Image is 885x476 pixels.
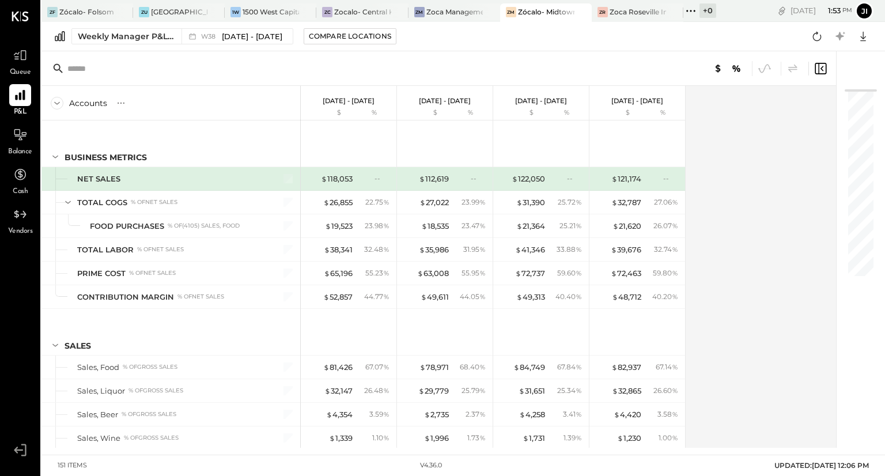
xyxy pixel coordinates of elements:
div: ZM [506,7,516,17]
div: 1,339 [329,433,353,444]
button: Compare Locations [304,28,396,44]
div: 1,996 [424,433,449,444]
div: % [548,108,585,118]
span: % [479,244,486,254]
span: % [383,244,389,254]
div: [GEOGRAPHIC_DATA] [151,7,207,17]
span: $ [612,292,618,301]
span: $ [418,386,425,395]
div: 67.14 [656,362,678,372]
span: Queue [10,67,31,78]
span: $ [324,269,330,278]
div: 27,022 [419,197,449,208]
span: % [479,292,486,301]
span: $ [323,292,330,301]
div: % [644,108,682,118]
span: % [479,409,486,418]
span: $ [323,362,330,372]
div: 40.40 [555,292,582,302]
div: 23.99 [462,197,486,207]
span: $ [421,221,428,231]
div: 25.72 [558,197,582,207]
span: $ [419,362,426,372]
span: P&L [14,107,27,118]
div: 118,053 [321,173,353,184]
div: 4,420 [614,409,641,420]
div: 23.98 [365,221,389,231]
span: % [383,221,389,230]
div: 26.48 [364,386,389,396]
span: $ [611,269,617,278]
div: 1,230 [617,433,641,444]
div: 19,523 [325,221,353,232]
div: 33.88 [557,244,582,255]
div: Compare Locations [309,31,391,41]
div: $ [499,108,545,118]
span: $ [611,174,618,183]
div: 21,620 [612,221,641,232]
div: % of NET SALES [131,198,177,206]
div: 1.10 [372,433,389,443]
span: $ [513,362,520,372]
span: % [479,362,486,371]
span: % [383,292,389,301]
div: 3.59 [369,409,389,420]
div: 65,196 [324,268,353,279]
span: $ [612,221,619,231]
div: 151 items [58,461,87,470]
span: % [576,244,582,254]
a: P&L [1,84,40,118]
a: Balance [1,124,40,157]
a: Cash [1,164,40,197]
div: 59.60 [557,268,582,278]
span: $ [325,221,331,231]
div: 4,354 [326,409,353,420]
span: $ [516,198,523,207]
p: [DATE] - [DATE] [611,97,663,105]
span: % [576,362,582,371]
span: % [479,386,486,395]
span: $ [512,174,518,183]
span: % [672,292,678,301]
span: % [383,409,389,418]
div: 27.06 [654,197,678,207]
span: $ [421,292,427,301]
span: $ [515,245,521,254]
span: % [576,197,582,206]
a: Vendors [1,203,40,237]
div: 44.05 [460,292,486,302]
div: [DATE] [791,5,852,16]
span: % [479,197,486,206]
span: Cash [13,187,28,197]
div: % of NET SALES [137,245,184,254]
span: $ [519,386,525,395]
span: $ [324,245,330,254]
div: 38,341 [324,244,353,255]
div: Sales, Liquor [77,386,125,396]
div: 81,426 [323,362,353,373]
div: % [355,108,393,118]
span: [DATE] - [DATE] [222,31,282,42]
span: % [576,386,582,395]
button: ji [855,2,873,20]
div: 67.84 [557,362,582,372]
span: $ [519,410,525,419]
div: 2,735 [424,409,449,420]
span: $ [419,174,425,183]
span: W38 [201,33,219,40]
div: 1.39 [563,433,582,443]
div: Sales, Beer [77,409,118,420]
div: NET SALES [77,173,120,184]
span: % [479,221,486,230]
span: $ [323,198,330,207]
div: 55.23 [365,268,389,278]
div: Zoca Management Services Inc [426,7,483,17]
span: $ [523,433,529,443]
div: 32.48 [364,244,389,255]
div: 32,865 [612,386,641,396]
div: $ [403,108,449,118]
span: $ [324,386,331,395]
span: % [383,268,389,277]
div: $ [307,108,353,118]
span: $ [617,433,623,443]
